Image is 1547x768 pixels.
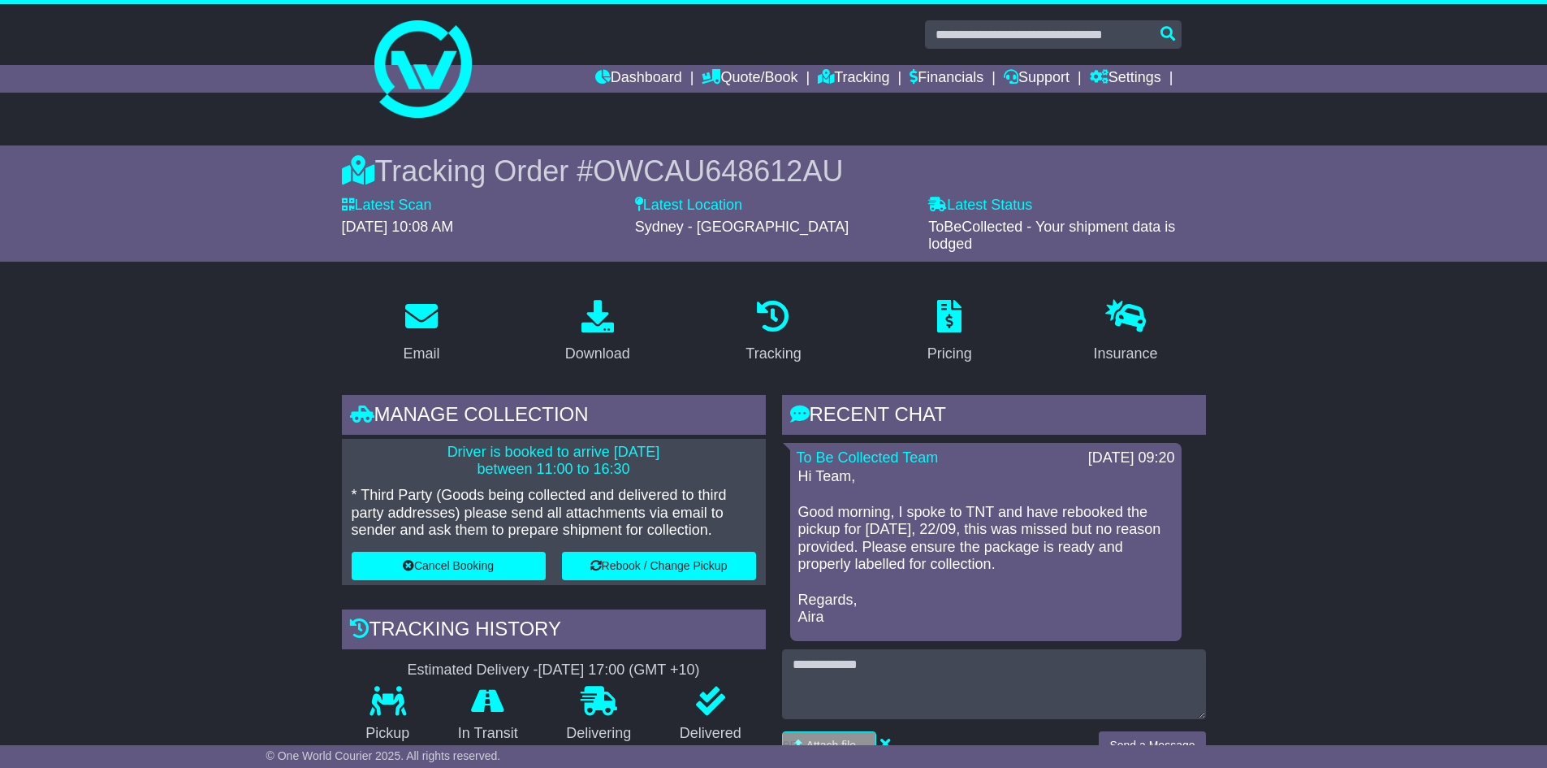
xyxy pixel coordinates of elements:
[538,662,700,679] div: [DATE] 17:00 (GMT +10)
[735,294,811,371] a: Tracking
[403,343,439,365] div: Email
[1094,343,1158,365] div: Insurance
[434,725,542,743] p: In Transit
[635,197,742,215] label: Latest Location
[910,65,983,93] a: Financials
[555,294,641,371] a: Download
[928,219,1175,253] span: ToBeCollected - Your shipment data is lodged
[702,65,797,93] a: Quote/Book
[593,154,843,188] span: OWCAU648612AU
[342,610,766,653] div: Tracking history
[928,197,1032,215] label: Latest Status
[595,65,682,93] a: Dashboard
[917,294,983,371] a: Pricing
[797,449,939,466] a: To Be Collected Team
[342,197,432,215] label: Latest Scan
[1083,294,1169,371] a: Insurance
[342,154,1206,189] div: Tracking Order #
[1088,449,1175,467] div: [DATE] 09:20
[352,552,546,580] button: Cancel Booking
[565,343,630,365] div: Download
[927,343,972,365] div: Pricing
[818,65,889,93] a: Tracking
[1004,65,1070,93] a: Support
[342,219,454,235] span: [DATE] 10:08 AM
[352,487,756,540] p: * Third Party (Goods being collected and delivered to third party addresses) please send all atta...
[635,219,849,235] span: Sydney - [GEOGRAPHIC_DATA]
[798,468,1173,626] p: Hi Team, Good morning, I spoke to TNT and have rebooked the pickup for [DATE], 22/09, this was mi...
[266,749,501,762] span: © One World Courier 2025. All rights reserved.
[745,343,801,365] div: Tracking
[1099,731,1205,760] button: Send a Message
[1090,65,1161,93] a: Settings
[342,725,434,743] p: Pickup
[392,294,450,371] a: Email
[655,725,766,743] p: Delivered
[782,395,1206,439] div: RECENT CHAT
[352,444,756,479] p: Driver is booked to arrive [DATE] between 11:00 to 16:30
[562,552,756,580] button: Rebook / Change Pickup
[542,725,656,743] p: Delivering
[342,395,766,439] div: Manage collection
[342,662,766,679] div: Estimated Delivery -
